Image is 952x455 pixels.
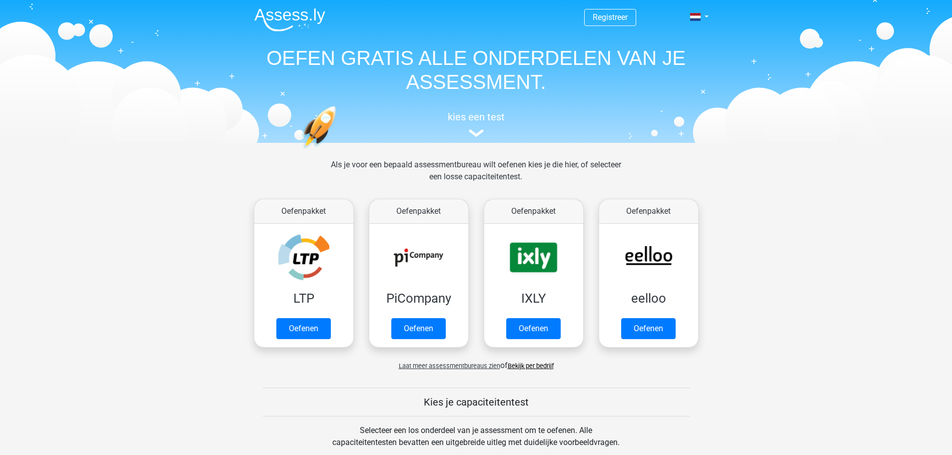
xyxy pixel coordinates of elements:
[246,111,706,137] a: kies een test
[391,318,446,339] a: Oefenen
[508,362,554,370] a: Bekijk per bedrijf
[276,318,331,339] a: Oefenen
[593,12,628,22] a: Registreer
[254,8,325,31] img: Assessly
[621,318,676,339] a: Oefenen
[301,106,375,196] img: oefenen
[469,129,484,137] img: assessment
[506,318,561,339] a: Oefenen
[399,362,500,370] span: Laat meer assessmentbureaus zien
[263,396,690,408] h5: Kies je capaciteitentest
[246,46,706,94] h1: OEFEN GRATIS ALLE ONDERDELEN VAN JE ASSESSMENT.
[323,159,629,195] div: Als je voor een bepaald assessmentbureau wilt oefenen kies je die hier, of selecteer een losse ca...
[246,352,706,372] div: of
[246,111,706,123] h5: kies een test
